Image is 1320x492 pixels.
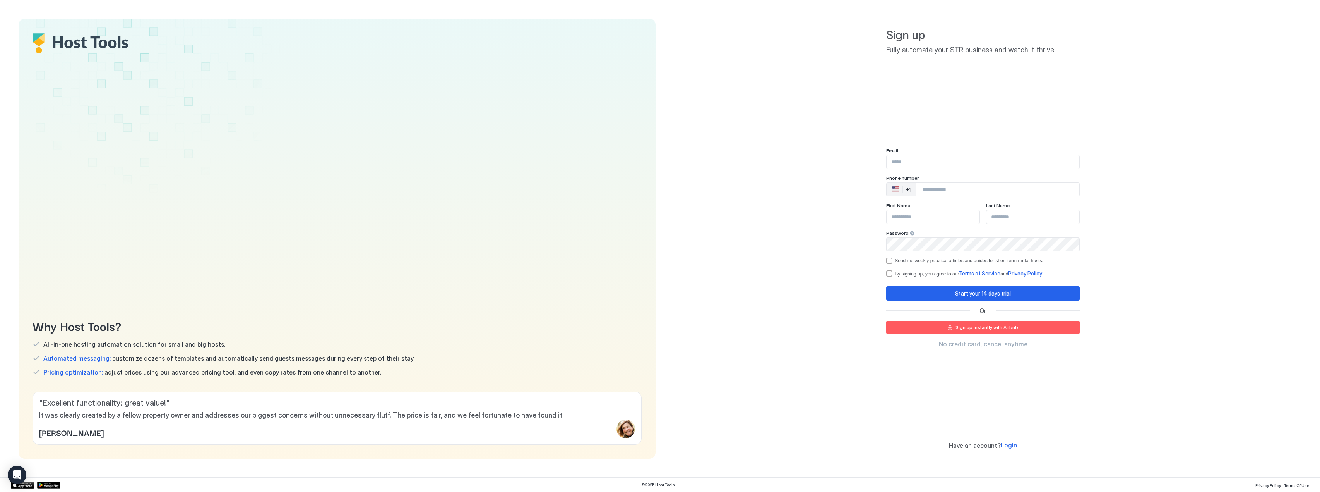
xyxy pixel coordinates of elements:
[1284,481,1309,489] a: Terms Of Use
[886,203,910,208] span: First Name
[887,183,916,196] div: Countries button
[8,466,26,484] div: Open Intercom Messenger
[949,442,1001,449] span: Have an account?
[641,482,675,487] span: © 2025 Host Tools
[1255,481,1281,489] a: Privacy Policy
[979,307,986,315] span: Or
[895,258,1043,263] div: Send me weekly practical articles and guides for short-term rental hosts.
[886,258,1080,264] div: optOut
[1255,483,1281,488] span: Privacy Policy
[886,28,1080,43] span: Sign up
[1008,271,1042,277] a: Privacy Policy
[886,175,919,181] span: Phone number
[892,185,899,194] div: 🇺🇸
[37,482,60,489] a: Google Play Store
[1008,270,1042,277] span: Privacy Policy
[43,368,103,376] span: Pricing optimization:
[886,286,1080,301] button: Start your 14 days trial
[986,203,1010,208] span: Last Name
[43,354,414,362] span: customize dozens of templates and automatically send guests messages during every step of their s...
[39,411,635,420] span: It was clearly created by a fellow property owner and addresses our biggest concerns without unne...
[939,340,1027,348] span: No credit card, cancel anytime
[887,210,979,224] input: Input Field
[895,270,1043,277] div: By signing up, you agree to our and .
[1001,441,1017,449] a: Login
[39,427,104,438] span: [PERSON_NAME]
[955,324,1018,331] div: Sign up instantly with Airbnb
[33,317,642,334] span: Why Host Tools?
[886,148,898,153] span: Email
[616,420,635,438] div: profile
[1284,483,1309,488] span: Terms Of Use
[39,398,635,408] span: " Excellent functionality; great value! "
[955,289,1011,298] div: Start your 14 days trial
[916,182,1079,196] input: Phone Number input
[43,354,111,362] span: Automated messaging:
[11,482,34,489] a: App Store
[986,210,1079,224] input: Input Field
[886,230,909,236] span: Password
[886,46,1080,55] span: Fully automate your STR business and watch it thrive.
[43,368,381,376] span: adjust prices using our advanced pricing tool, and even copy rates from one channel to another.
[886,321,1080,334] button: Sign up instantly with Airbnb
[886,270,1080,277] div: termsPrivacy
[43,341,225,348] span: All-in-one hosting automation solution for small and big hosts.
[906,186,911,193] div: +1
[959,270,1000,277] span: Terms of Service
[887,238,1079,251] input: Input Field
[887,155,1079,169] input: Input Field
[959,271,1000,277] a: Terms of Service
